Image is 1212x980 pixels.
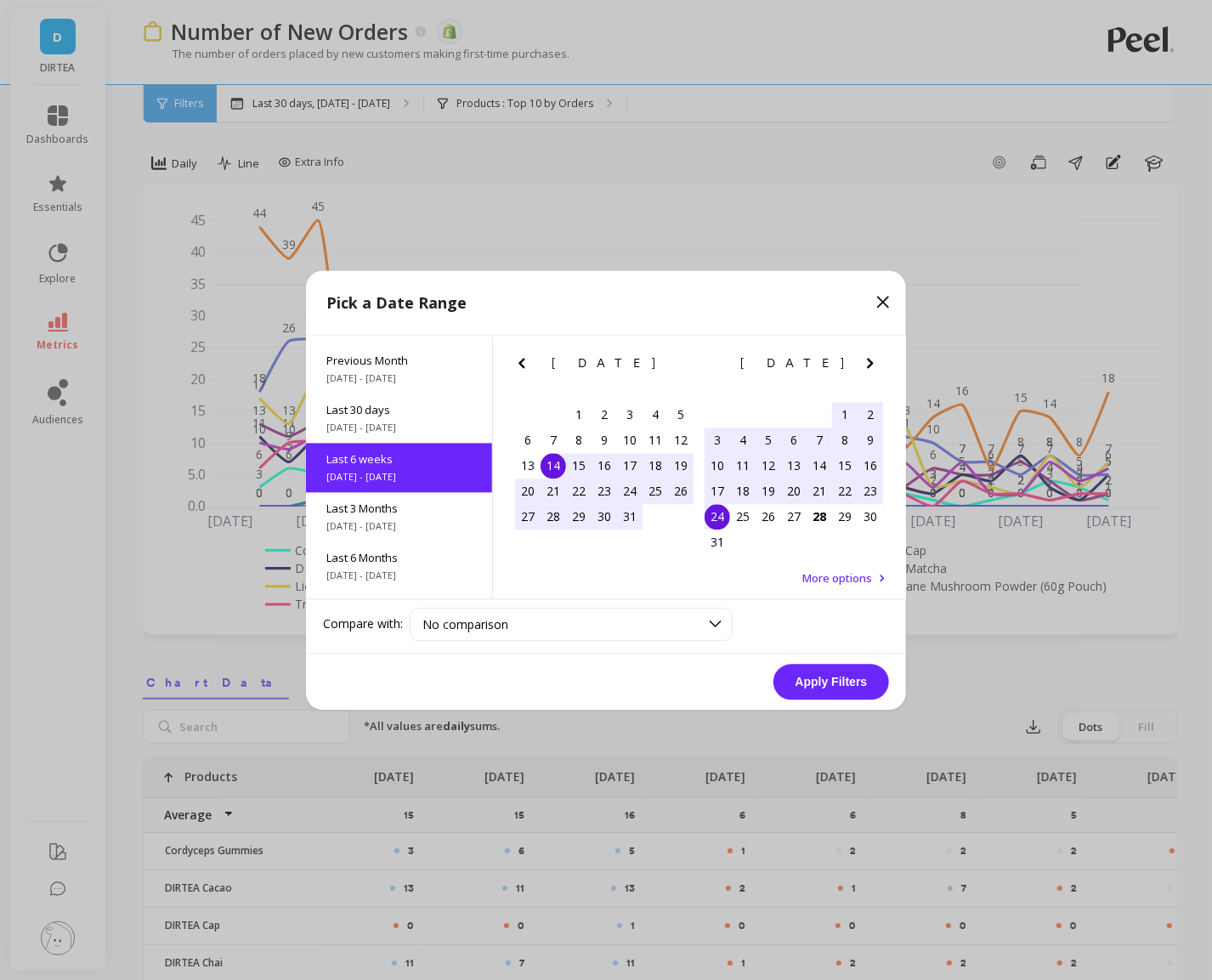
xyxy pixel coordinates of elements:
[668,402,694,428] div: Choose Saturday, July 5th, 2025
[515,504,541,530] div: Choose Sunday, July 27th, 2025
[326,291,467,314] p: Pick a Date Range
[832,479,858,504] div: Choose Friday, August 22nd, 2025
[515,453,541,479] div: Choose Sunday, July 13th, 2025
[832,453,858,479] div: Choose Friday, August 15th, 2025
[701,353,728,380] button: Previous Month
[326,550,472,565] span: Last 6 Months
[541,428,566,453] div: Choose Monday, July 7th, 2025
[741,356,847,370] span: [DATE]
[781,428,807,453] div: Choose Wednesday, August 6th, 2025
[541,504,566,530] div: Choose Monday, July 28th, 2025
[832,428,858,453] div: Choose Friday, August 8th, 2025
[422,616,508,632] span: No comparison
[705,428,730,453] div: Choose Sunday, August 3rd, 2025
[807,453,832,479] div: Choose Thursday, August 14th, 2025
[832,402,858,428] div: Choose Friday, August 1st, 2025
[671,353,698,380] button: Next Month
[832,504,858,530] div: Choose Friday, August 29th, 2025
[756,428,781,453] div: Choose Tuesday, August 5th, 2025
[858,453,883,479] div: Choose Saturday, August 16th, 2025
[807,504,832,530] div: Choose Thursday, August 28th, 2025
[326,371,472,385] span: [DATE] - [DATE]
[802,570,872,586] span: More options
[756,504,781,530] div: Choose Tuesday, August 26th, 2025
[326,421,472,434] span: [DATE] - [DATE]
[668,479,694,504] div: Choose Saturday, July 26th, 2025
[326,519,472,533] span: [DATE] - [DATE]
[730,428,756,453] div: Choose Monday, August 4th, 2025
[668,428,694,453] div: Choose Saturday, July 12th, 2025
[730,479,756,504] div: Choose Monday, August 18th, 2025
[705,479,730,504] div: Choose Sunday, August 17th, 2025
[858,479,883,504] div: Choose Saturday, August 23rd, 2025
[617,453,643,479] div: Choose Thursday, July 17th, 2025
[705,530,730,555] div: Choose Sunday, August 31st, 2025
[705,453,730,479] div: Choose Sunday, August 10th, 2025
[858,402,883,428] div: Choose Saturday, August 2nd, 2025
[668,453,694,479] div: Choose Saturday, July 19th, 2025
[592,402,617,428] div: Choose Wednesday, July 2nd, 2025
[807,479,832,504] div: Choose Thursday, August 21st, 2025
[592,479,617,504] div: Choose Wednesday, July 23rd, 2025
[643,402,668,428] div: Choose Friday, July 4th, 2025
[515,428,541,453] div: Choose Sunday, July 6th, 2025
[566,453,592,479] div: Choose Tuesday, July 15th, 2025
[326,353,472,368] span: Previous Month
[515,402,694,530] div: month 2025-07
[781,453,807,479] div: Choose Wednesday, August 13th, 2025
[807,428,832,453] div: Choose Thursday, August 7th, 2025
[566,504,592,530] div: Choose Tuesday, July 29th, 2025
[643,479,668,504] div: Choose Friday, July 25th, 2025
[756,453,781,479] div: Choose Tuesday, August 12th, 2025
[326,402,472,417] span: Last 30 days
[781,479,807,504] div: Choose Wednesday, August 20th, 2025
[617,402,643,428] div: Choose Thursday, July 3rd, 2025
[705,504,730,530] div: Choose Sunday, August 24th, 2025
[512,353,539,380] button: Previous Month
[730,453,756,479] div: Choose Monday, August 11th, 2025
[643,453,668,479] div: Choose Friday, July 18th, 2025
[566,402,592,428] div: Choose Tuesday, July 1st, 2025
[617,428,643,453] div: Choose Thursday, July 10th, 2025
[643,428,668,453] div: Choose Friday, July 11th, 2025
[552,356,658,370] span: [DATE]
[566,479,592,504] div: Choose Tuesday, July 22nd, 2025
[730,504,756,530] div: Choose Monday, August 25th, 2025
[617,504,643,530] div: Choose Thursday, July 31st, 2025
[592,453,617,479] div: Choose Wednesday, July 16th, 2025
[858,428,883,453] div: Choose Saturday, August 9th, 2025
[541,453,566,479] div: Choose Monday, July 14th, 2025
[781,504,807,530] div: Choose Wednesday, August 27th, 2025
[705,402,883,555] div: month 2025-08
[326,569,472,582] span: [DATE] - [DATE]
[858,504,883,530] div: Choose Saturday, August 30th, 2025
[592,504,617,530] div: Choose Wednesday, July 30th, 2025
[515,479,541,504] div: Choose Sunday, July 20th, 2025
[860,353,887,380] button: Next Month
[323,616,403,633] label: Compare with:
[326,470,472,484] span: [DATE] - [DATE]
[326,451,472,467] span: Last 6 weeks
[617,479,643,504] div: Choose Thursday, July 24th, 2025
[326,501,472,516] span: Last 3 Months
[541,479,566,504] div: Choose Monday, July 21st, 2025
[592,428,617,453] div: Choose Wednesday, July 9th, 2025
[756,479,781,504] div: Choose Tuesday, August 19th, 2025
[566,428,592,453] div: Choose Tuesday, July 8th, 2025
[773,664,889,700] button: Apply Filters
